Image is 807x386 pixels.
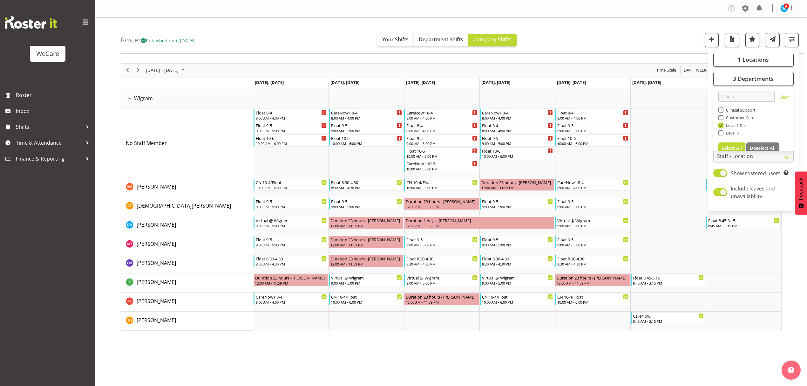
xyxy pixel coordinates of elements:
span: Inbox [16,106,92,116]
div: Duration 23 hours - [PERSON_NAME] [330,236,402,243]
div: Christianna Yu"s event - Float 9-5 Begin From Tuesday, October 14, 2025 at 9:00:00 AM GMT+13:00 E... [329,198,403,210]
a: [PERSON_NAME] [137,278,176,286]
div: 8:45 AM - 3:15 PM [633,319,704,324]
div: 8:30 AM - 4:30 PM [331,185,402,190]
span: [DATE], [DATE] [708,79,737,85]
div: CareNow1 8-4 [331,109,402,116]
div: Float 9-5 [256,122,327,128]
div: No Staff Member"s event - Float 10-6 Begin From Thursday, October 16, 2025 at 10:00:00 AM GMT+13:... [480,147,554,159]
div: No Staff Member"s event - Float 8-4 Begin From Friday, October 17, 2025 at 8:00:00 AM GMT+13:00 E... [555,109,630,121]
div: CareNow1 8-4 [482,109,553,116]
div: Monique Telford"s event - Float 9-5 Begin From Friday, October 17, 2025 at 9:00:00 AM GMT+13:00 E... [555,236,630,248]
div: 12:00 AM - 11:59 PM [406,204,477,209]
div: WeCare [36,49,59,59]
div: 12:00 AM - 11:59 PM [406,300,477,305]
button: Feedback - Show survey [795,171,807,215]
span: Time Scale [656,66,677,74]
td: Rhianne Sharples resource [121,293,253,312]
div: previous period [122,64,133,77]
span: Day [683,66,692,74]
button: 3 Departments [713,72,794,86]
div: 8:45 AM - 3:15 PM [633,280,704,286]
div: No Staff Member"s event - CareNow1 8-4 Begin From Wednesday, October 15, 2025 at 8:00:00 AM GMT+1... [404,109,479,121]
td: Deepti Raturi resource [121,216,253,235]
button: Filter Shifts [785,33,799,47]
div: No Staff Member"s event - Float 10-6 Begin From Tuesday, October 14, 2025 at 10:00:00 AM GMT+13:0... [329,134,403,147]
div: 10:00 AM - 6:00 PM [557,141,628,146]
div: 9:00 AM - 5:00 PM [331,204,402,209]
div: Rhianne Sharples"s event - CN 10-4/Float Begin From Tuesday, October 14, 2025 at 10:00:00 AM GMT+... [329,293,403,305]
span: [DATE], [DATE] [632,79,661,85]
input: Search [718,92,775,102]
div: Float 8-4 [482,122,553,128]
div: Monique Telford"s event - Float 9-5 Begin From Wednesday, October 15, 2025 at 9:00:00 AM GMT+13:0... [404,236,479,248]
div: No Staff Member"s event - Float 9-5 Begin From Monday, October 13, 2025 at 9:00:00 AM GMT+13:00 E... [254,122,328,134]
div: Ashley Mendoza"s event - CN 10-4/Float Begin From Wednesday, October 15, 2025 at 10:00:00 AM GMT+... [404,179,479,191]
div: Float 9-5 [557,236,628,243]
div: Float 9-5 [482,236,553,243]
div: Virtual @ Wigram [482,274,553,281]
div: Virtual @ Wigram [557,217,628,224]
span: [DATE], [DATE] [557,79,586,85]
span: Wigram [134,94,153,102]
span: Select All [722,145,742,151]
span: Shifts [16,122,83,132]
div: 9:00 AM - 5:00 PM [256,223,327,228]
div: Ashley Mendoza"s event - Duration 23 hours - Ashley Mendoza Begin From Thursday, October 16, 2025... [480,179,554,191]
span: 3 Departments [733,75,774,82]
button: Next [134,66,143,74]
button: Timeline Day [683,66,693,74]
span: [DATE] - [DATE] [145,66,179,74]
span: [DATE], [DATE] [481,79,510,85]
div: Float 8.45-3.15 [633,274,704,281]
div: Float 9-5 [557,122,628,128]
div: 8:00 AM - 4:00 PM [482,115,553,121]
div: 8:45 AM - 3:15 PM [708,223,779,228]
div: CareNow [633,313,704,319]
div: Float 9-5 [256,236,327,243]
div: No Staff Member"s event - Float 9-5 Begin From Friday, October 17, 2025 at 9:00:00 AM GMT+13:00 E... [555,122,630,134]
div: Deepti Raturi"s event - Duration 23 hours - Deepti Raturi Begin From Tuesday, October 14, 2025 at... [329,217,403,229]
div: 12:00 AM - 11:59 PM [406,223,553,228]
div: 9:00 AM - 5:00 PM [557,128,628,133]
div: Deepti Raturi"s event - Duration 1 days - Deepti Raturi Begin From Wednesday, October 15, 2025 at... [404,217,554,229]
div: Olive Vermazen"s event - Float 8.30-4.30 Begin From Friday, October 17, 2025 at 8:30:00 AM GMT+13... [555,255,630,267]
div: Float 8.45-3.15 [708,217,779,224]
div: Float 10-6 [406,148,477,154]
div: next period [133,64,144,77]
div: 8:30 AM - 4:30 PM [256,261,327,266]
div: 10:00 AM - 6:00 PM [331,141,402,146]
span: Show rostered users [731,170,781,177]
div: CN 10-4/Float [256,179,327,185]
div: Float 8-4 [256,109,327,116]
div: No Staff Member"s event - Float 9-5 Begin From Wednesday, October 15, 2025 at 9:00:00 AM GMT+13:0... [404,134,479,147]
td: Olive Vermazen resource [121,254,253,273]
span: [PERSON_NAME] [137,259,176,266]
div: 12:00 AM - 11:59 PM [330,242,402,247]
div: CN 10-4/Float [331,293,402,300]
button: 1 Locations [713,53,794,67]
a: [PERSON_NAME] [137,316,176,324]
div: Olive Vermazen"s event - Float 8.30-4.30 Begin From Thursday, October 16, 2025 at 8:30:00 AM GMT+... [480,255,554,267]
div: Christianna Yu"s event - Float 9-5 Begin From Monday, October 13, 2025 at 9:00:00 AM GMT+13:00 En... [254,198,328,210]
div: Float 8.30-4.30 [406,255,477,262]
a: [DEMOGRAPHIC_DATA][PERSON_NAME] [137,202,231,210]
a: [PERSON_NAME] [137,221,176,229]
span: [PERSON_NAME] [137,240,176,247]
h4: Roster [121,36,194,44]
span: [DATE], [DATE] [255,79,284,85]
div: CN 10-4/Float [482,293,553,300]
div: Virtual @ Wigram [406,274,477,281]
button: Highlight an important date within the roster. [745,33,759,47]
div: No Staff Member"s event - Float 8-4 Begin From Wednesday, October 15, 2025 at 8:00:00 AM GMT+13:0... [404,122,479,134]
div: Rhianne Sharples"s event - CN 10-4/Float Begin From Friday, October 17, 2025 at 10:00:00 AM GMT+1... [555,293,630,305]
div: Float 8.30-4.30 [482,255,553,262]
div: 8:30 AM - 4:30 PM [557,261,628,266]
div: No Staff Member"s event - CareNow1 8-4 Begin From Thursday, October 16, 2025 at 8:00:00 AM GMT+13... [480,109,554,121]
div: Ashley Mendoza"s event - CareNow1 8-4 Begin From Friday, October 17, 2025 at 8:00:00 AM GMT+13:00... [555,179,630,191]
div: Float 9-5 [256,198,327,204]
div: Duration 23 hours - [PERSON_NAME] [330,255,402,262]
span: Customer Care [723,115,755,120]
div: Rhianne Sharples"s event - CN 10-4/Float Begin From Thursday, October 16, 2025 at 10:00:00 AM GMT... [480,293,554,305]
